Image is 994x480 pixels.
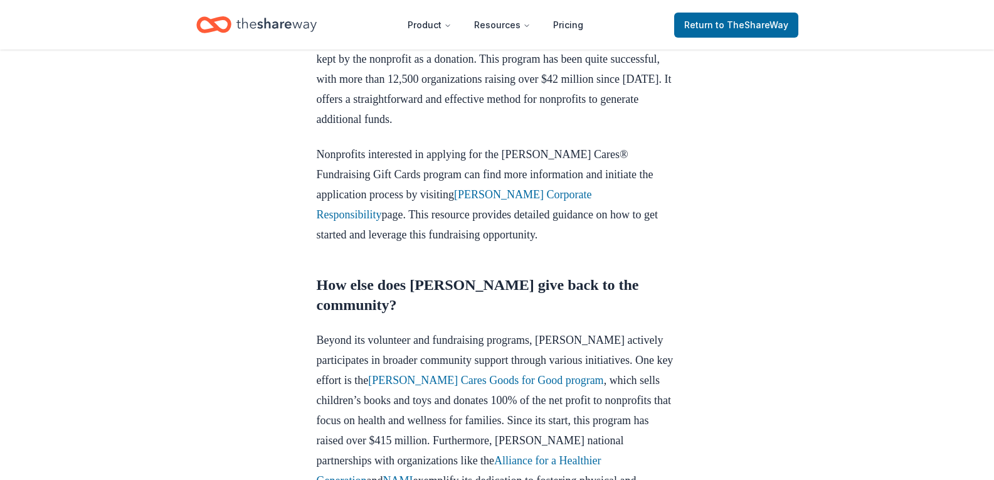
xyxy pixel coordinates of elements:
a: Pricing [543,13,593,38]
button: Resources [464,13,541,38]
a: Returnto TheShareWay [674,13,798,38]
h2: How else does [PERSON_NAME] give back to the community? [317,275,678,315]
button: Product [398,13,462,38]
p: Nonprofits interested in applying for the [PERSON_NAME] Cares® Fundraising Gift Cards program can... [317,144,678,245]
a: [PERSON_NAME] Cares Goods for Good program [368,374,603,387]
a: [PERSON_NAME] Corporate Responsibility [317,188,592,221]
a: Home [196,10,317,40]
span: to TheShareWay [716,19,788,30]
span: Return [684,18,788,33]
nav: Main [398,10,593,40]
